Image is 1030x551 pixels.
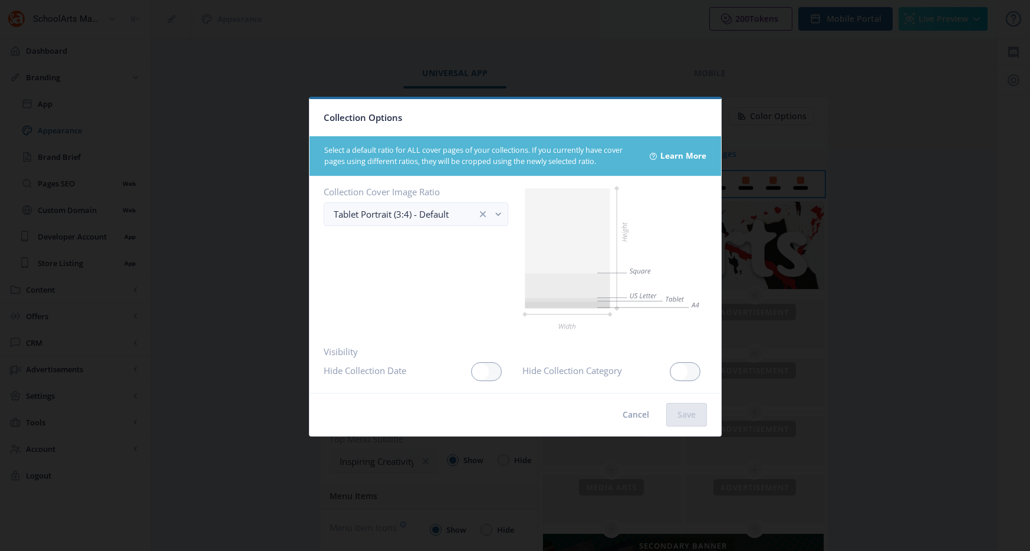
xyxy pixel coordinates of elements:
button: Save [666,403,707,427]
label: Collection Cover Image Ratio [324,186,499,198]
label: Hide Collection Category [522,362,622,379]
nb-icon: clear [477,208,489,220]
button: Tablet Portrait (3:4) - Defaultclear [324,202,508,226]
span: Collection Options [324,111,402,123]
span: Visibility [324,346,707,358]
div: Tablet Portrait (3:4) - Default [334,207,477,221]
a: Learn More [660,147,706,165]
div: Select a default ratio for ALL cover pages of your collections. If you currently have cover pages... [324,145,636,168]
button: Cancel [611,403,660,427]
img: square-aspect-ratio-illustration.svg [522,186,699,334]
label: Hide Collection Date [324,362,406,379]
